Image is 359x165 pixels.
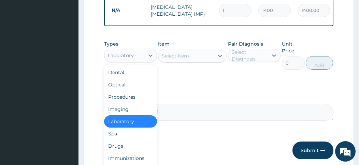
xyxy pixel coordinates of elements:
[306,56,333,70] button: Add
[104,41,118,47] label: Types
[3,100,130,124] textarea: Type your message and hit 'Enter'
[282,40,305,54] label: Unit Price
[104,115,157,128] div: Laboratory
[104,152,157,164] div: Immunizations
[104,91,157,103] div: Procedures
[108,52,134,59] div: Laboratory
[104,79,157,91] div: Optical
[108,4,147,17] td: N/A
[40,43,94,112] span: We're online!
[232,49,267,62] div: Select Diagnosis
[104,140,157,152] div: Drugs
[228,40,263,47] label: Pair Diagnosis
[104,103,157,115] div: Imaging
[162,52,189,59] div: Select Item
[147,0,216,21] td: [MEDICAL_DATA] [MEDICAL_DATA] (MP)
[35,38,115,47] div: Chat with us now
[158,40,170,47] label: Item
[292,142,333,159] button: Submit
[112,3,128,20] div: Minimize live chat window
[104,66,157,79] div: Dental
[104,94,333,100] label: Comment
[13,34,28,51] img: d_794563401_company_1708531726252_794563401
[104,128,157,140] div: Spa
